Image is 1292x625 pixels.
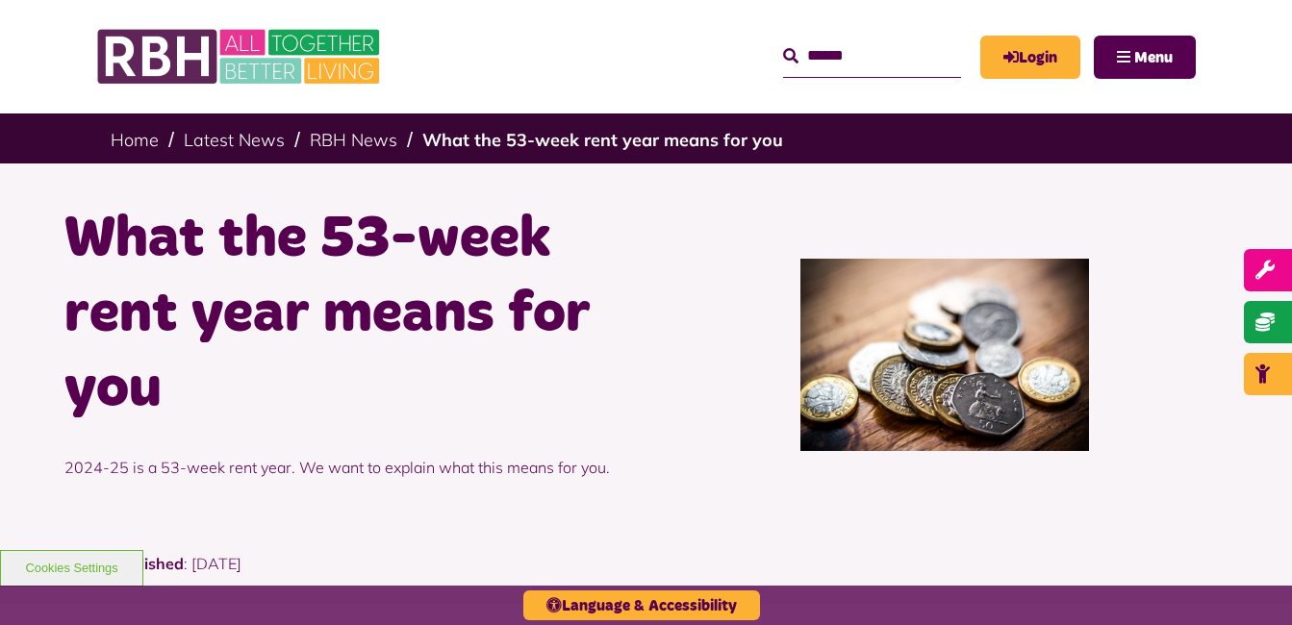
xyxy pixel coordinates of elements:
[64,427,632,508] p: 2024-25 is a 53-week rent year. We want to explain what this means for you.
[800,259,1089,451] img: Money 2
[1134,50,1173,65] span: Menu
[1094,36,1196,79] button: Navigation
[64,202,632,427] h1: What the 53-week rent year means for you
[96,19,385,94] img: RBH
[111,129,159,151] a: Home
[310,129,397,151] a: RBH News
[523,590,760,620] button: Language & Accessibility
[980,36,1080,79] a: MyRBH
[111,554,184,573] strong: Published
[422,129,783,151] a: What the 53-week rent year means for you
[111,552,1181,604] p: : [DATE]
[184,129,285,151] a: Latest News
